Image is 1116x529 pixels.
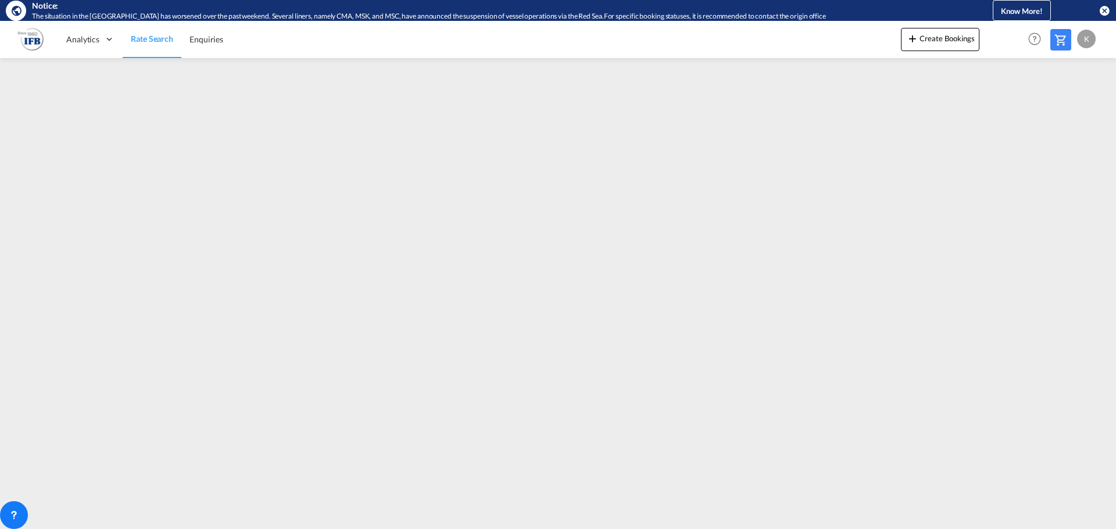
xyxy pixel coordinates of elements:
[58,20,123,58] div: Analytics
[17,26,44,52] img: b628ab10256c11eeb52753acbc15d091.png
[906,31,920,45] md-icon: icon-plus 400-fg
[1077,30,1096,48] div: K
[66,34,99,45] span: Analytics
[1025,29,1050,50] div: Help
[901,28,979,51] button: icon-plus 400-fgCreate Bookings
[1001,6,1043,16] span: Know More!
[123,20,181,58] a: Rate Search
[131,34,173,44] span: Rate Search
[181,20,231,58] a: Enquiries
[189,34,223,44] span: Enquiries
[1099,5,1110,16] button: icon-close-circle
[10,5,22,16] md-icon: icon-earth
[32,12,945,21] div: The situation in the Red Sea has worsened over the past weekend. Several liners, namely CMA, MSK,...
[1025,29,1045,49] span: Help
